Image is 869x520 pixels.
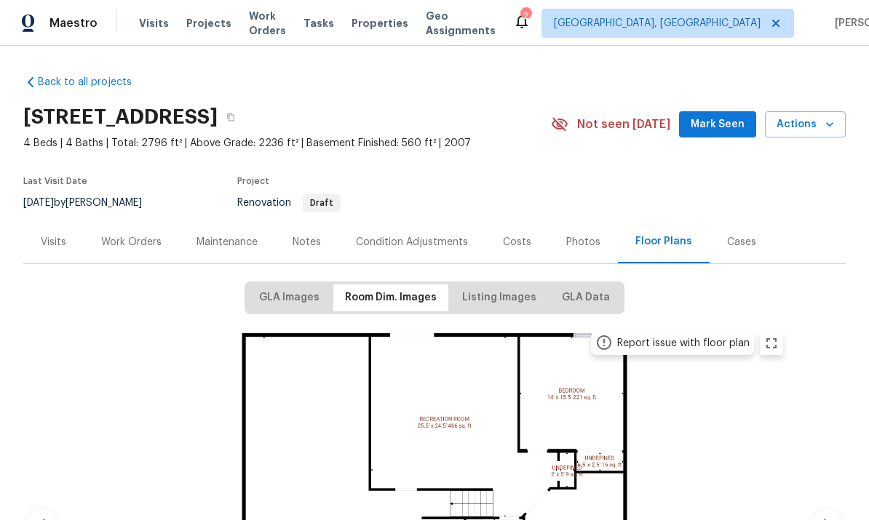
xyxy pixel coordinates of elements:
span: [DATE] [23,198,54,208]
h2: [STREET_ADDRESS] [23,110,218,124]
div: 2 [520,9,531,23]
span: Tasks [303,18,334,28]
span: GLA Images [259,289,320,307]
div: Work Orders [101,235,162,249]
div: by [PERSON_NAME] [23,194,159,212]
span: [GEOGRAPHIC_DATA], [GEOGRAPHIC_DATA] [554,16,761,31]
span: Visits [139,16,169,31]
div: Cases [727,235,756,249]
span: Geo Assignments [426,9,496,38]
button: Mark Seen [679,111,756,138]
span: Renovation [237,198,341,208]
span: Last Visit Date [23,177,87,185]
div: Visits [41,235,66,249]
span: Draft [304,199,339,207]
span: Project [237,177,269,185]
div: Photos [566,235,600,249]
button: Listing Images [451,284,548,311]
div: Condition Adjustments [356,235,468,249]
button: zoom in [760,332,783,355]
span: Room Dim. Images [345,289,437,307]
span: Actions [777,116,834,134]
span: Not seen [DATE] [577,117,670,132]
a: Back to all projects [23,75,163,89]
button: GLA Data [550,284,622,311]
button: Actions [765,111,846,138]
span: 4 Beds | 4 Baths | Total: 2796 ft² | Above Grade: 2236 ft² | Basement Finished: 560 ft² | 2007 [23,136,551,151]
span: Maestro [49,16,98,31]
button: GLA Images [247,284,331,311]
span: GLA Data [562,289,610,307]
span: Projects [186,16,231,31]
div: Report issue with floor plan [617,336,750,351]
div: Notes [293,235,321,249]
span: Properties [352,16,408,31]
span: Mark Seen [691,116,745,134]
div: Floor Plans [635,234,692,249]
span: Work Orders [249,9,286,38]
button: Copy Address [218,104,244,130]
div: Maintenance [197,235,258,249]
div: Costs [503,235,531,249]
button: Room Dim. Images [333,284,448,311]
span: Listing Images [462,289,536,307]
